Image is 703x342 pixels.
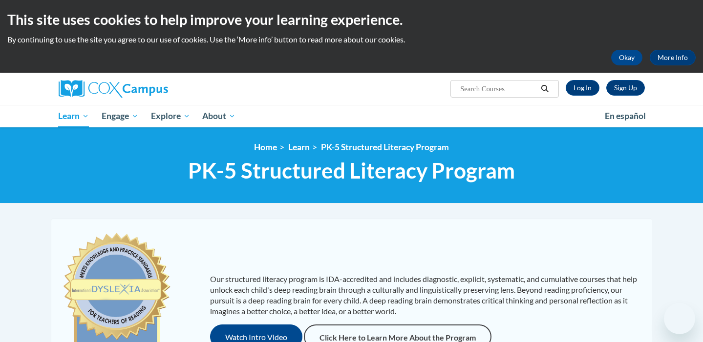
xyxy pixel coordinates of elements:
[102,110,138,122] span: Engage
[606,80,645,96] a: Register
[650,50,696,65] a: More Info
[537,83,552,95] button: Search
[605,111,646,121] span: En español
[202,110,235,122] span: About
[58,110,89,122] span: Learn
[52,105,96,127] a: Learn
[664,303,695,334] iframe: Button to launch messaging window
[95,105,145,127] a: Engage
[566,80,599,96] a: Log In
[7,34,696,45] p: By continuing to use the site you agree to our use of cookies. Use the ‘More info’ button to read...
[321,142,449,152] a: PK-5 Structured Literacy Program
[188,158,515,183] span: PK-5 Structured Literacy Program
[611,50,642,65] button: Okay
[288,142,310,152] a: Learn
[7,10,696,29] h2: This site uses cookies to help improve your learning experience.
[196,105,242,127] a: About
[59,80,244,98] a: Cox Campus
[254,142,277,152] a: Home
[210,274,642,317] p: Our structured literacy program is IDA-accredited and includes diagnostic, explicit, systematic, ...
[145,105,196,127] a: Explore
[44,105,660,127] div: Main menu
[59,80,168,98] img: Cox Campus
[151,110,190,122] span: Explore
[598,106,652,126] a: En español
[459,83,537,95] input: Search Courses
